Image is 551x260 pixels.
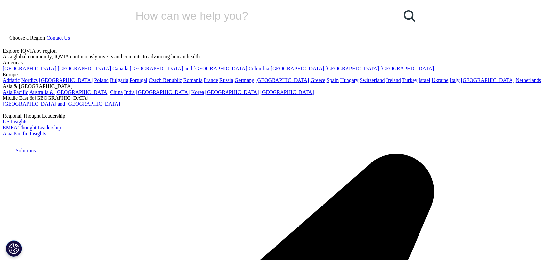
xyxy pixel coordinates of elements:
a: [GEOGRAPHIC_DATA] [325,66,379,71]
a: [GEOGRAPHIC_DATA] [39,77,93,83]
div: Explore IQVIA by region [3,48,548,54]
a: Netherlands [516,77,541,83]
button: 쿠키 설정 [6,240,22,257]
a: Ukraine [432,77,449,83]
a: [GEOGRAPHIC_DATA] [380,66,434,71]
a: Poland [94,77,108,83]
a: Search [400,6,419,26]
a: Romania [183,77,203,83]
div: Americas [3,60,548,66]
a: Israel [419,77,430,83]
a: Portugal [130,77,147,83]
a: China [110,89,123,95]
a: [GEOGRAPHIC_DATA] and [GEOGRAPHIC_DATA] [3,101,120,107]
a: Russia [219,77,233,83]
span: Choose a Region [9,35,45,41]
div: Middle East & [GEOGRAPHIC_DATA] [3,95,548,101]
a: [GEOGRAPHIC_DATA] [271,66,324,71]
a: Switzerland [360,77,385,83]
a: Hungary [340,77,358,83]
a: India [124,89,135,95]
a: US Insights [3,119,27,124]
a: Czech Republic [149,77,182,83]
a: Bulgaria [110,77,128,83]
a: [GEOGRAPHIC_DATA] [58,66,111,71]
a: Colombia [249,66,269,71]
a: [GEOGRAPHIC_DATA] [205,89,259,95]
a: Asia Pacific Insights [3,131,46,136]
a: Korea [191,89,204,95]
a: Italy [450,77,459,83]
svg: Search [404,10,415,22]
a: [GEOGRAPHIC_DATA] and [GEOGRAPHIC_DATA] [130,66,247,71]
div: Regional Thought Leadership [3,113,548,119]
input: Search [132,6,381,26]
a: Germany [235,77,254,83]
div: Europe [3,72,548,77]
a: Australia & [GEOGRAPHIC_DATA] [29,89,109,95]
a: Solutions [16,148,36,153]
a: [GEOGRAPHIC_DATA] [3,66,56,71]
a: Greece [310,77,325,83]
a: Nordics [21,77,38,83]
a: [GEOGRAPHIC_DATA] [260,89,314,95]
a: Contact Us [46,35,70,41]
a: France [204,77,218,83]
a: EMEA Thought Leadership [3,125,61,130]
a: [GEOGRAPHIC_DATA] [136,89,190,95]
a: Turkey [402,77,418,83]
a: Adriatic [3,77,20,83]
a: [GEOGRAPHIC_DATA] [255,77,309,83]
div: As a global community, IQVIA continuously invests and commits to advancing human health. [3,54,548,60]
a: [GEOGRAPHIC_DATA] [461,77,515,83]
div: Asia & [GEOGRAPHIC_DATA] [3,83,548,89]
a: Spain [327,77,339,83]
a: Canada [112,66,128,71]
a: Asia Pacific [3,89,28,95]
a: Ireland [386,77,401,83]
